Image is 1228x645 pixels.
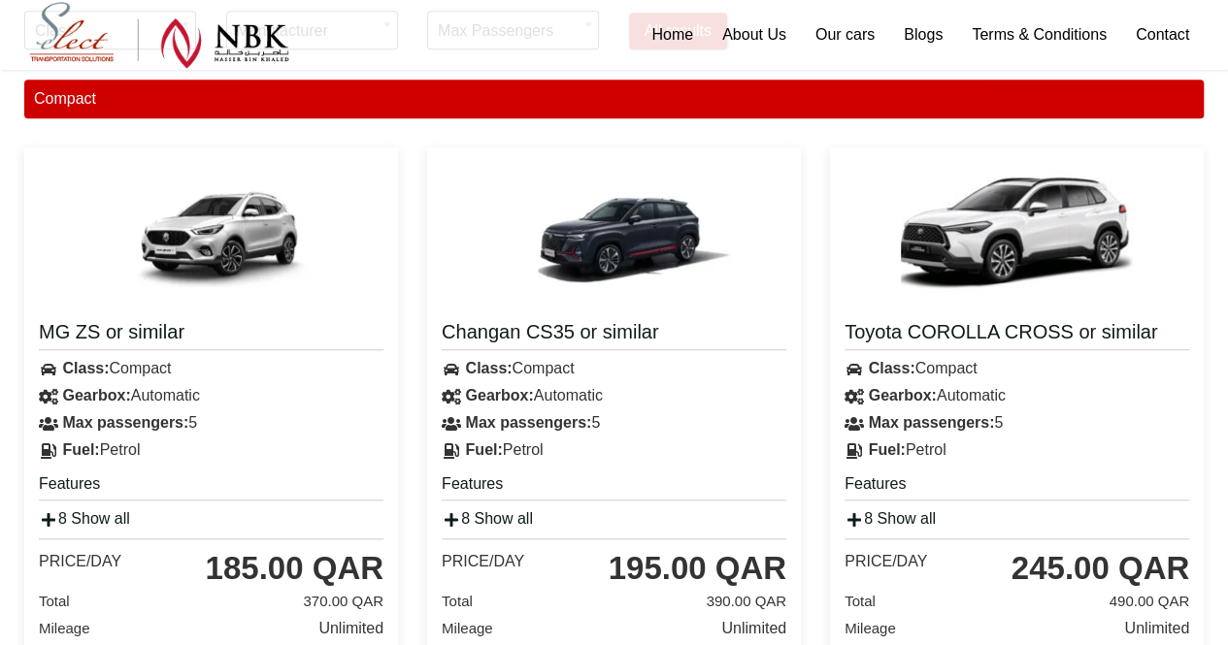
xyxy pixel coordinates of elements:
[830,436,1204,464] div: Petrol
[39,620,90,636] span: Mileage
[427,382,801,409] div: Automatic
[206,549,383,588] div: 185.00 QAR
[24,382,398,409] div: Automatic
[830,382,1204,409] div: Automatic
[442,593,473,609] span: Total
[303,588,383,615] span: 370.00 QAR
[95,162,328,307] img: MG ZS or similar
[442,510,533,527] a: 8 Show all
[62,387,130,403] strong: Gearbox:
[442,552,524,571] div: Price/day
[427,436,801,464] div: Petrol
[427,355,801,382] div: Compact
[901,162,1134,307] img: Toyota COROLLA CROSS or similar
[706,588,786,615] span: 390.00 QAR
[868,414,994,431] strong: Max passengers:
[442,620,493,636] span: Mileage
[62,414,188,431] strong: Max passengers:
[442,473,786,500] h5: Features
[498,162,731,307] img: Changan CS35 or similar
[830,409,1204,436] div: 5
[39,319,383,350] a: MG ZS or similar
[868,387,936,403] strong: Gearbox:
[830,355,1204,382] div: Compact
[868,441,905,458] strong: Fuel:
[868,360,914,376] strong: Class:
[609,549,786,588] div: 195.00 QAR
[24,80,1204,118] div: Compact
[24,355,398,382] div: Compact
[24,436,398,464] div: Petrol
[1012,549,1189,588] div: 245.00 QAR
[427,409,801,436] div: 5
[39,552,121,571] div: Price/day
[318,615,383,642] span: Unlimited
[62,360,109,376] strong: Class:
[39,593,70,609] span: Total
[465,387,533,403] strong: Gearbox:
[1109,588,1189,615] span: 490.00 QAR
[62,441,99,458] strong: Fuel:
[845,552,927,571] div: Price/day
[845,593,876,609] span: Total
[24,409,398,436] div: 5
[465,360,512,376] strong: Class:
[465,414,591,431] strong: Max passengers:
[1124,615,1189,642] span: Unlimited
[442,319,786,350] a: Changan CS35 or similar
[845,510,936,527] a: 8 Show all
[721,615,786,642] span: Unlimited
[845,473,1189,500] h5: Features
[39,510,130,527] a: 8 Show all
[39,473,383,500] h5: Features
[845,620,896,636] span: Mileage
[465,441,502,458] strong: Fuel:
[845,319,1189,350] a: Toyota COROLLA CROSS or similar
[29,2,289,69] img: Select Rent a Car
